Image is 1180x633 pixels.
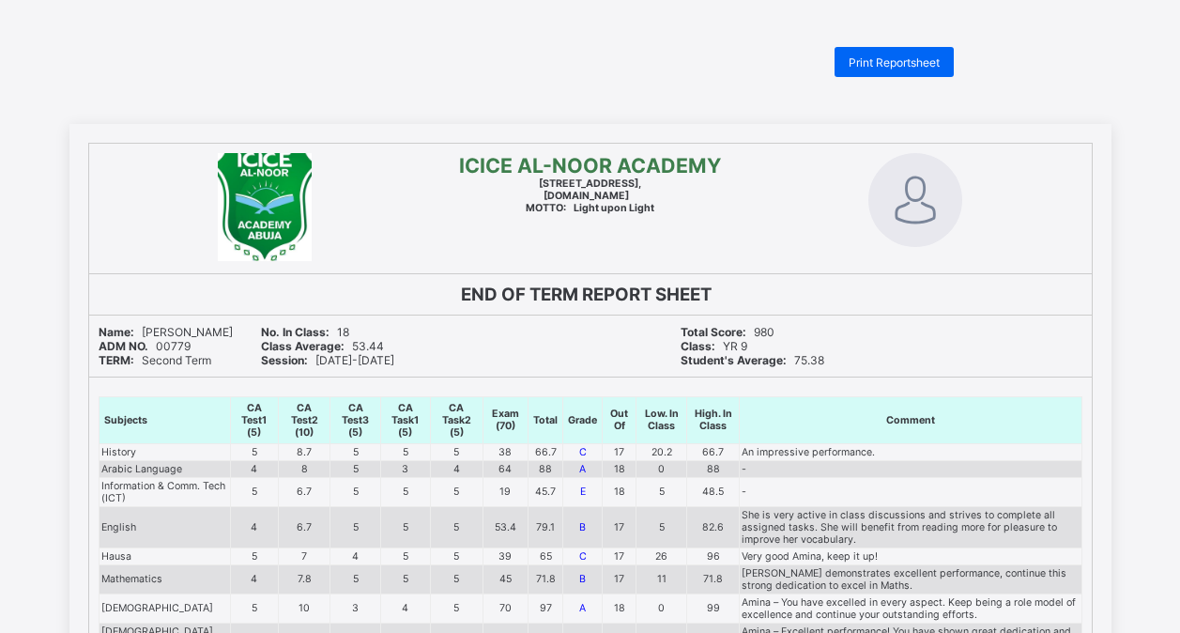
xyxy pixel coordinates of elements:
[330,396,380,443] th: CA Test3 (5)
[529,443,563,460] td: 66.7
[636,477,687,506] td: 5
[261,325,329,339] b: No. In Class:
[529,548,563,564] td: 65
[687,564,740,594] td: 71.8
[330,477,380,506] td: 5
[529,396,563,443] th: Total
[636,396,687,443] th: Low. In Class
[529,506,563,548] td: 79.1
[603,564,636,594] td: 17
[687,506,740,548] td: 82.6
[99,325,134,339] b: Name:
[279,477,330,506] td: 6.7
[99,353,134,367] b: TERM:
[99,339,191,353] span: 00779
[431,460,483,477] td: 4
[99,548,230,564] td: Hausa
[483,460,529,477] td: 64
[431,477,483,506] td: 5
[330,506,380,548] td: 5
[431,548,483,564] td: 5
[330,443,380,460] td: 5
[261,325,349,339] span: 18
[563,477,603,506] td: E
[681,353,787,367] b: Student's Average:
[636,564,687,594] td: 11
[230,506,278,548] td: 4
[330,594,380,623] td: 3
[230,564,278,594] td: 4
[636,506,687,548] td: 5
[99,460,230,477] td: Arabic Language
[483,396,529,443] th: Exam (70)
[380,477,430,506] td: 5
[261,353,394,367] span: [DATE]-[DATE]
[687,396,740,443] th: High. In Class
[681,325,746,339] b: Total Score:
[99,443,230,460] td: History
[99,339,148,353] b: ADM NO.
[563,443,603,460] td: C
[681,353,824,367] span: 75.38
[563,506,603,548] td: B
[279,548,330,564] td: 7
[279,564,330,594] td: 7.8
[483,506,529,548] td: 53.4
[740,477,1081,506] td: -
[279,443,330,460] td: 8.7
[230,477,278,506] td: 5
[483,564,529,594] td: 45
[330,548,380,564] td: 4
[279,396,330,443] th: CA Test2 (10)
[380,564,430,594] td: 5
[603,548,636,564] td: 17
[99,396,230,443] th: Subjects
[636,460,687,477] td: 0
[230,443,278,460] td: 5
[380,594,430,623] td: 4
[459,153,721,178] span: ICICE AL-NOOR ACADEMY
[330,460,380,477] td: 5
[99,477,230,506] td: Information & Comm. Tech (ICT)
[563,396,603,443] th: Grade
[526,202,654,214] span: Light upon Light
[563,594,603,623] td: A
[563,548,603,564] td: C
[740,460,1081,477] td: -
[380,548,430,564] td: 5
[380,396,430,443] th: CA Task1 (5)
[687,443,740,460] td: 66.7
[603,460,636,477] td: 18
[740,564,1081,594] td: [PERSON_NAME] demonstrates excellent performance, continue this strong dedication to excel in Maths.
[483,594,529,623] td: 70
[681,325,774,339] span: 980
[230,460,278,477] td: 4
[636,443,687,460] td: 20.2
[529,564,563,594] td: 71.8
[431,443,483,460] td: 5
[529,477,563,506] td: 45.7
[261,339,345,353] b: Class Average:
[603,443,636,460] td: 17
[99,506,230,548] td: English
[99,594,230,623] td: [DEMOGRAPHIC_DATA]
[539,178,641,190] span: [STREET_ADDRESS],
[636,594,687,623] td: 0
[483,443,529,460] td: 38
[279,460,330,477] td: 8
[431,506,483,548] td: 5
[380,443,430,460] td: 5
[261,353,308,367] b: Session:
[603,506,636,548] td: 17
[230,594,278,623] td: 5
[99,325,233,339] span: [PERSON_NAME]
[849,55,940,69] span: Print Reportsheet
[603,396,636,443] th: Out Of
[279,594,330,623] td: 10
[261,339,384,353] span: 53.44
[681,339,715,353] b: Class:
[526,202,566,214] b: MOTTO:
[740,594,1081,623] td: Amina – You have excelled in every aspect. Keep being a role model of excellence and continue you...
[740,443,1081,460] td: An impressive performance.
[603,594,636,623] td: 18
